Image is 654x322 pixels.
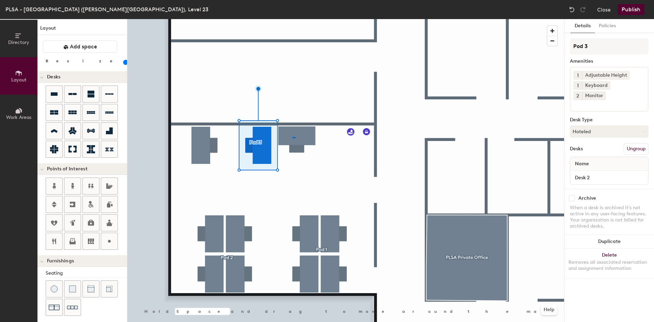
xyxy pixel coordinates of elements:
[11,77,27,83] span: Layout
[6,114,31,120] span: Work Areas
[69,286,76,292] img: Cushion
[576,92,579,99] span: 2
[64,280,81,297] button: Cushion
[46,270,127,277] div: Seating
[569,6,575,13] img: Undo
[46,280,63,297] button: Stool
[577,82,579,89] span: 1
[46,58,121,64] div: Resize
[8,40,29,45] span: Directory
[67,302,78,313] img: Couch (x3)
[70,43,97,50] span: Add space
[570,59,649,64] div: Amenities
[582,91,606,100] div: Monitor
[47,166,88,172] span: Points of Interest
[573,91,582,100] button: 2
[578,196,596,201] div: Archive
[572,158,592,170] span: Name
[88,286,94,292] img: Couch (middle)
[564,235,654,248] button: Duplicate
[573,71,582,80] button: 1
[624,143,649,155] button: Ungroup
[564,248,654,278] button: DeleteRemoves all associated reservation and assignment information
[43,41,117,53] button: Add space
[570,146,583,152] div: Desks
[573,81,582,90] button: 1
[577,72,579,79] span: 1
[82,280,99,297] button: Couch (middle)
[571,19,595,33] button: Details
[570,205,649,229] div: When a desk is archived it's not active in any user-facing features. Your organization is not bil...
[597,4,611,15] button: Close
[570,125,649,138] button: Hoteled
[582,71,630,80] div: Adjustable Height
[582,81,610,90] div: Keyboard
[618,4,644,15] button: Publish
[64,299,81,316] button: Couch (x3)
[106,286,113,292] img: Couch (corner)
[541,304,557,315] button: Help
[101,280,118,297] button: Couch (corner)
[570,117,649,123] div: Desk Type
[595,19,620,33] button: Policies
[51,286,58,292] img: Stool
[569,259,650,272] div: Removes all associated reservation and assignment information
[47,74,60,80] span: Desks
[579,6,586,13] img: Redo
[572,173,647,182] input: Unnamed desk
[46,299,63,316] button: Couch (x2)
[37,25,127,35] h1: Layout
[47,258,74,264] span: Furnishings
[5,5,208,14] div: PLSA - [GEOGRAPHIC_DATA] ([PERSON_NAME][GEOGRAPHIC_DATA]), Level 23
[49,302,60,313] img: Couch (x2)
